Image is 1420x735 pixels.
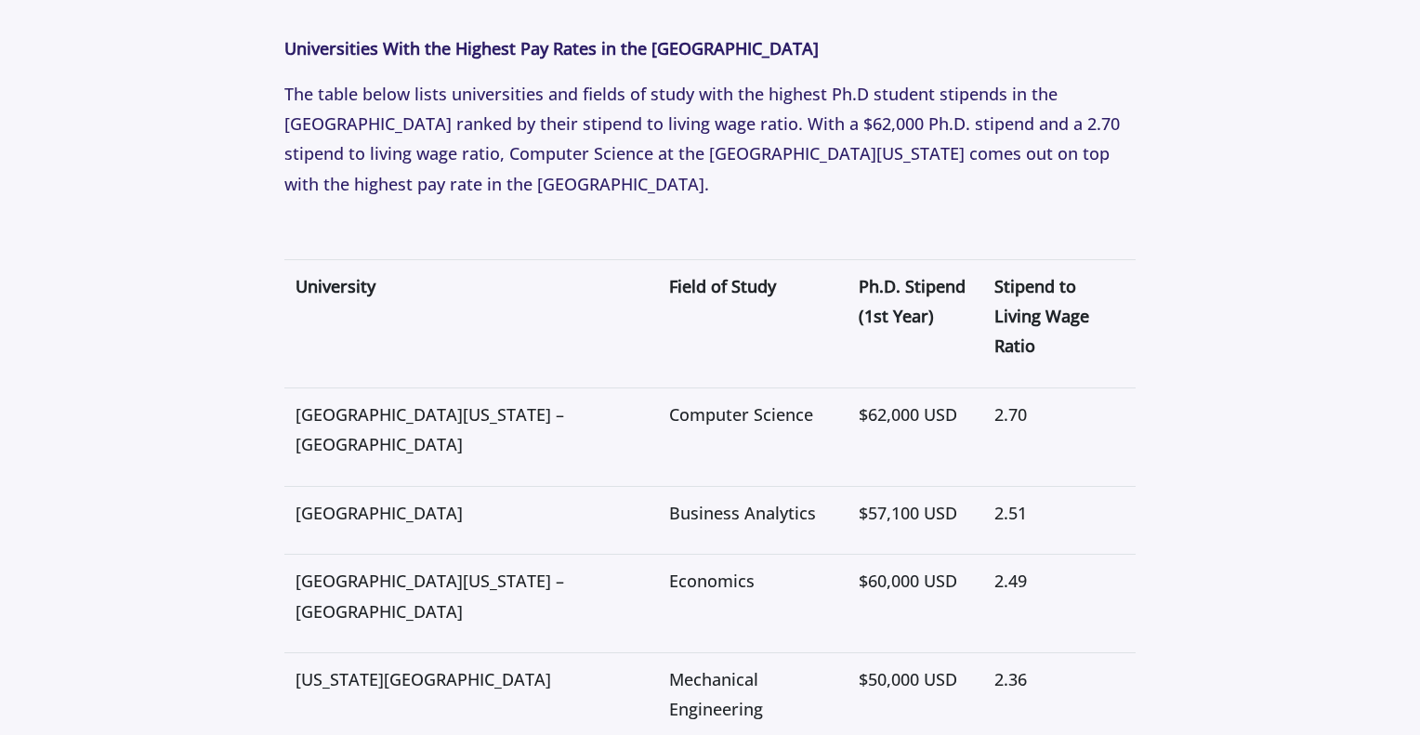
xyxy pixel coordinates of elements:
[859,403,957,426] span: $62,000 USD
[994,498,1124,528] p: 2.51
[669,498,836,528] p: Business Analytics
[669,403,813,426] span: Computer Science
[296,403,564,455] span: [GEOGRAPHIC_DATA][US_STATE] – [GEOGRAPHIC_DATA]
[994,570,1027,592] span: 2.49
[669,275,776,297] strong: Field of Study
[296,570,564,622] span: [GEOGRAPHIC_DATA][US_STATE] – [GEOGRAPHIC_DATA]
[859,570,957,592] span: $60,000 USD
[284,37,819,59] strong: Universities With the Highest Pay Rates in the [GEOGRAPHIC_DATA]
[669,664,836,725] p: Mechanical Engineering
[669,570,755,592] span: Economics
[994,664,1124,694] p: 2.36
[859,664,972,694] p: $50,000 USD
[994,275,1089,358] strong: Stipend to Living Wage Ratio
[859,498,972,528] p: $57,100 USD
[284,79,1137,200] p: The table below lists universities and fields of study with the highest Ph.D student stipends in ...
[859,275,966,327] strong: Ph.D. Stipend (1st Year)
[296,275,375,297] strong: University
[296,498,647,528] p: [GEOGRAPHIC_DATA]
[994,403,1027,426] span: 2.70
[296,664,647,694] p: [US_STATE][GEOGRAPHIC_DATA]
